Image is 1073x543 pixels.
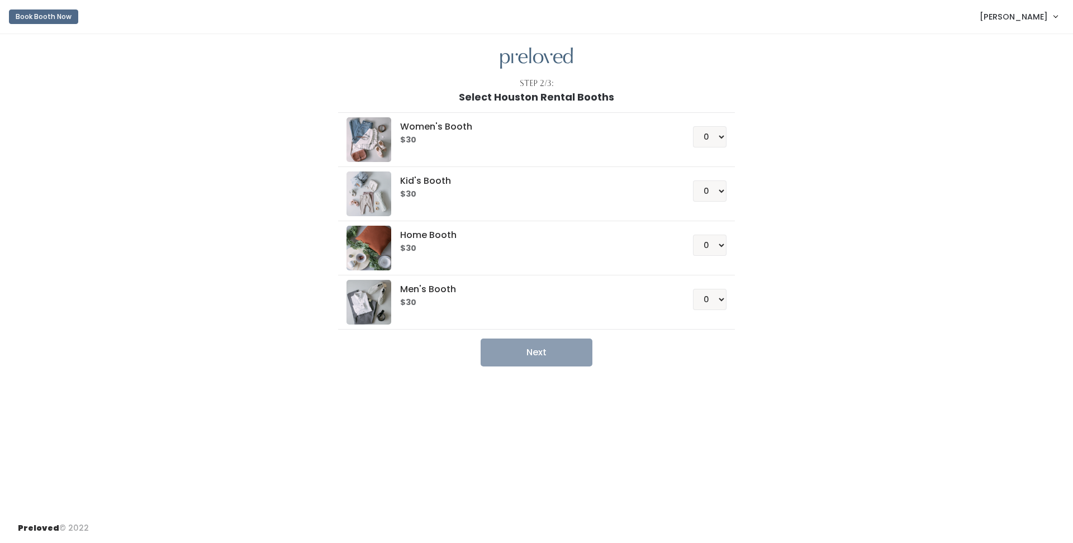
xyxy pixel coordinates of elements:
img: preloved logo [346,117,391,162]
div: Step 2/3: [520,78,554,89]
img: preloved logo [346,280,391,325]
a: [PERSON_NAME] [968,4,1069,28]
h5: Women's Booth [400,122,666,132]
a: Book Booth Now [9,4,78,29]
h1: Select Houston Rental Booths [459,92,614,103]
img: preloved logo [346,226,391,270]
button: Next [481,339,592,366]
img: preloved logo [500,47,573,69]
h5: Home Booth [400,230,666,240]
span: [PERSON_NAME] [980,11,1048,23]
h5: Kid's Booth [400,176,666,186]
span: Preloved [18,522,59,534]
button: Book Booth Now [9,9,78,24]
div: © 2022 [18,513,89,534]
h5: Men's Booth [400,284,666,294]
h6: $30 [400,190,666,199]
img: preloved logo [346,172,391,216]
h6: $30 [400,298,666,307]
h6: $30 [400,136,666,145]
h6: $30 [400,244,666,253]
